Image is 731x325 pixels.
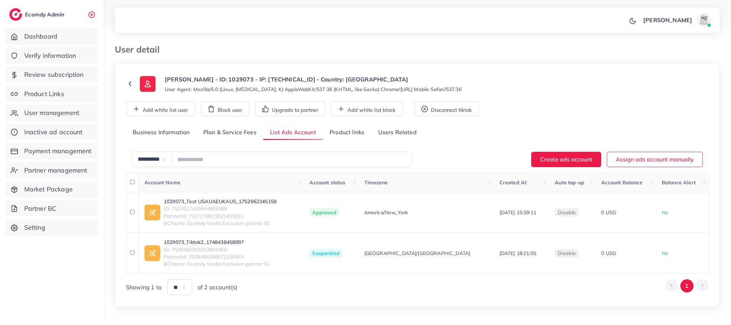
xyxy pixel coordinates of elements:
button: Add white list block [331,101,403,116]
a: Review subscription [5,66,98,83]
span: BCName: Ecomdy Media Exclusive partner 01 [164,260,270,267]
span: Review subscription [24,70,84,79]
span: Account Name [144,179,181,186]
h3: User detail [115,44,165,55]
span: Partner management [24,166,87,175]
span: America/New_York [364,209,408,216]
span: Auto top-up [555,179,584,186]
span: Balance Alert [662,179,696,186]
span: Account status [309,179,345,186]
span: Partner BC [24,204,57,213]
span: 0 USD [601,209,616,216]
a: Users Related [371,125,423,140]
span: No [662,250,668,256]
span: Created At [499,179,527,186]
a: Product Links [5,86,98,102]
a: Dashboard [5,28,98,45]
img: ic-ad-info.7fc67b75.svg [144,205,160,220]
span: disable [558,209,576,216]
span: Showing 1 to [126,283,162,291]
span: Inactive ad account [24,127,83,137]
img: logo [9,8,22,21]
span: PartnerId: 7527179813925453831 [164,212,276,220]
button: Upgrade to partner [255,101,325,116]
span: Suspended [309,249,342,257]
a: Setting [5,219,98,236]
span: Market Package [24,185,73,194]
span: ID: 7527627439644803088 [164,205,276,212]
span: No [662,209,668,216]
span: Verify information [24,51,76,60]
a: Payment management [5,143,98,159]
span: [DATE] 18:21:05 [499,250,536,256]
a: 1029073_Tiktok2_1748438458997 [164,239,270,246]
span: [GEOGRAPHIC_DATA]/[GEOGRAPHIC_DATA] [364,250,471,257]
a: List Ads Account [263,125,323,140]
span: Timezone [364,179,388,186]
img: ic-user-info.36bf1079.svg [140,76,156,92]
button: Go to page 1 [680,279,694,292]
small: User Agent: Mozilla/5.0 (Linux; [MEDICAL_DATA]; K) AppleWebKit/537.36 (KHTML, like Gecko) Chrome/... [165,86,462,93]
a: [PERSON_NAME]avatar [639,13,714,27]
p: [PERSON_NAME] [643,16,692,24]
span: of 2 account(s) [198,283,237,291]
a: Partner management [5,162,98,179]
span: User management [24,108,79,117]
span: BCName: Ecomdy Media Exclusive partner 01 [164,220,276,227]
ul: Pagination [665,279,709,292]
button: Create ads account [531,152,601,167]
button: Block user [201,101,249,116]
span: [DATE] 15:39:11 [499,209,536,216]
h2: Ecomdy Admin [25,11,66,18]
span: Dashboard [24,32,57,41]
a: Partner BC [5,200,98,217]
img: avatar [697,13,711,27]
span: Payment management [24,146,92,156]
span: Account Balance [601,179,642,186]
button: Assign ads account manually [607,152,703,167]
p: [PERSON_NAME] - ID: 1029073 - IP: [TECHNICAL_ID] - Country: [GEOGRAPHIC_DATA] [165,75,462,84]
span: Setting [24,223,45,232]
span: Product Links [24,89,64,99]
a: 1029073_Test USAUAEUKAUS_1752662345158 [164,198,276,205]
a: Market Package [5,181,98,197]
button: Disconnect tiktok [414,101,479,116]
a: Verify information [5,47,98,64]
a: Plan & Service Fees [197,125,263,140]
span: 0 USD [601,250,616,256]
a: Product links [323,125,371,140]
button: Add white list user [126,101,195,116]
span: ID: 7509485263203893266 [164,246,270,253]
img: ic-ad-info.7fc67b75.svg [144,245,160,261]
span: disable [558,250,576,256]
span: PartnerId: 7509484298572136464 [164,253,270,260]
a: logoEcomdy Admin [9,8,66,21]
a: Inactive ad account [5,124,98,140]
a: Business Information [126,125,197,140]
a: User management [5,105,98,121]
span: Approved [309,208,339,217]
